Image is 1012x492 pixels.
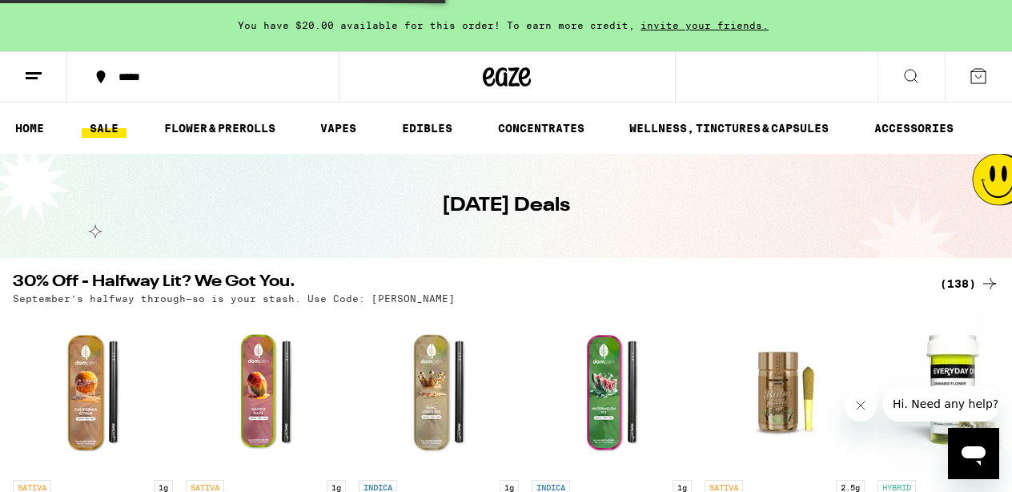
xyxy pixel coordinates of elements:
img: Dompen - Mango Haze AIO - 1g [186,312,346,472]
a: ACCESSORIES [866,119,962,138]
p: September’s halfway through—so is your stash. Use Code: [PERSON_NAME] [13,293,455,304]
img: Dompen - California Citrus AIO - 1g [13,312,173,472]
h2: 30% Off - Halfway Lit? We Got You. [13,274,921,293]
a: HOME [7,119,52,138]
iframe: Button to launch messaging window [948,428,999,479]
a: EDIBLES [394,119,460,138]
a: FLOWER & PREROLLS [156,119,283,138]
h1: [DATE] Deals [442,192,570,220]
a: CONCENTRATES [490,119,592,138]
iframe: Message from company [883,386,999,421]
span: You have $20.00 available for this order! To earn more credit, [238,20,635,30]
img: Dompen - Watermelon Ice AIO - 1g [532,312,692,472]
iframe: Close message [845,389,877,421]
a: SALE [82,119,127,138]
a: (138) [940,274,999,293]
a: VAPES [312,119,364,138]
img: Jeeter - Coconut Lime Quad Infused 5-Pack - 2.5g [705,312,865,472]
img: Dompen - King Louis XIII AIO - 1g [359,312,519,472]
span: invite your friends. [635,20,774,30]
a: WELLNESS, TINCTURES & CAPSULES [621,119,837,138]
